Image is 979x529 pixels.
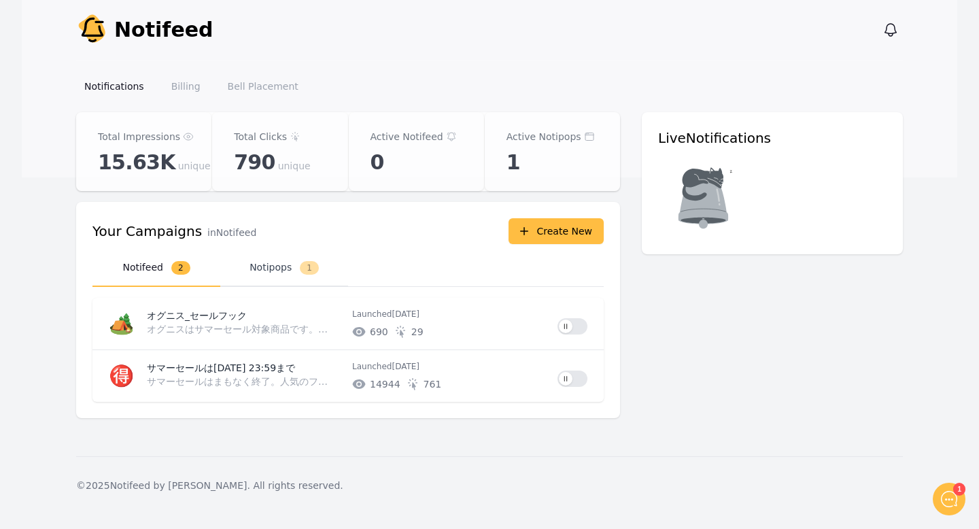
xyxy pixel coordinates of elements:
[220,250,348,287] button: Notipops1
[109,364,134,388] span: 🉐
[92,250,604,287] nav: Tabs
[20,90,252,156] h2: Don't see Notifeed in your header? Let me know and I'll set it up! ✅
[20,66,252,88] h1: Hello!
[76,14,213,46] a: Notifeed
[114,441,172,450] span: We run on Gist
[147,309,341,322] p: オグニス_セールフック
[220,74,307,99] a: Bell Placement
[352,309,547,320] p: Launched
[352,361,547,372] p: Launched
[371,150,384,175] span: 0
[147,361,341,375] p: サマーセールは[DATE] 23:59まで
[163,74,209,99] a: Billing
[92,250,220,287] button: Notifeed2
[933,483,965,515] iframe: gist-messenger-bubble-iframe
[509,218,604,244] button: Create New
[178,159,211,173] span: unique
[109,311,134,335] span: 🏕️
[88,188,163,199] span: New conversation
[76,14,109,46] img: Your Company
[658,129,887,148] h3: Live Notifications
[370,325,388,339] span: # of unique impressions
[92,298,604,349] a: 🏕️オグニス_セールフックオグニスはサマーセール対象商品です。お得に購入できるのは8/31まで。お早めにご確認ください！Launched[DATE]69029
[278,159,311,173] span: unique
[147,322,336,336] p: オグニスはサマーセール対象商品です。お得に購入できるのは8/31まで。お早めにご確認ください！
[21,180,251,207] button: New conversation
[370,377,400,391] span: # of unique impressions
[253,480,343,491] span: All rights reserved.
[92,222,202,241] h3: Your Campaigns
[392,362,419,371] time: 2025-08-13T14:12:34.913Z
[147,375,336,388] p: サマーセールはまもなく終了。人気のファミリーテント「ウィングフォート」やソロ＆デュオ向けの「テンビ シェルター」などがお求めやすくなっております^^
[98,129,180,145] p: Total Impressions
[76,480,250,491] span: © 2025 Notifeed by [PERSON_NAME].
[234,150,275,175] span: 790
[424,377,442,391] span: # of unique clicks
[300,261,319,275] span: 1
[207,226,256,239] p: in Notifeed
[76,74,152,99] a: Notifications
[98,150,175,175] span: 15.63K
[371,129,443,145] p: Active Notifeed
[506,129,581,145] p: Active Notipops
[506,150,520,175] span: 1
[114,18,213,42] span: Notifeed
[171,261,190,275] span: 2
[234,129,287,145] p: Total Clicks
[92,350,604,402] a: 🉐サマーセールは[DATE] 23:59までサマーセールはまもなく終了。人気のファミリーテント「ウィングフォート」やソロ＆デュオ向けの「テンビ シェルター」などがお求めやすくなっております^^L...
[411,325,424,339] span: # of unique clicks
[392,309,419,319] time: 2025-08-22T01:03:02.936Z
